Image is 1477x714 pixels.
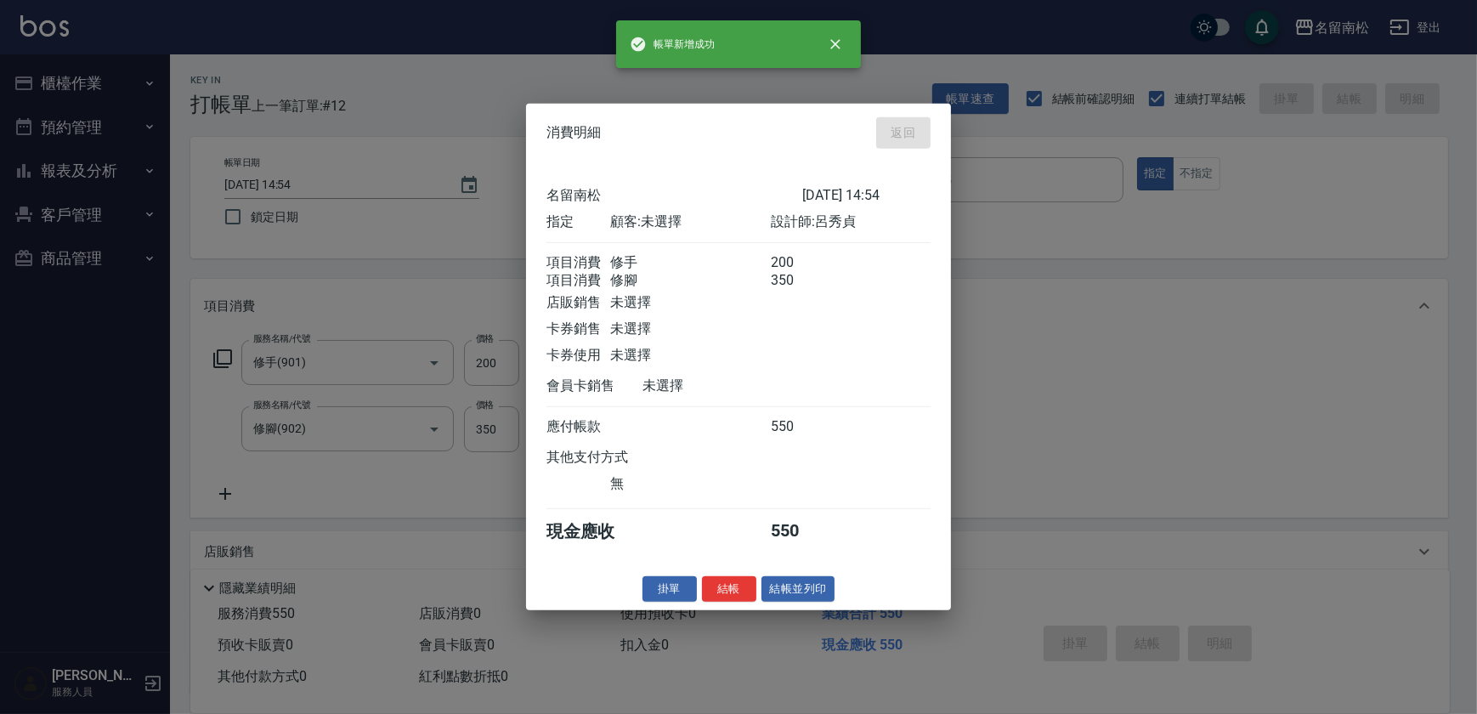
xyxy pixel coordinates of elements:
div: 修手 [610,253,770,271]
div: 卡券銷售 [546,320,610,337]
div: 應付帳款 [546,417,610,435]
div: 550 [771,519,835,542]
div: 名留南松 [546,186,802,204]
div: [DATE] 14:54 [802,186,931,204]
div: 修腳 [610,271,770,289]
span: 帳單新增成功 [630,36,715,53]
div: 未選擇 [610,293,770,311]
div: 未選擇 [610,346,770,364]
button: 掛單 [642,575,697,602]
div: 指定 [546,212,610,230]
div: 無 [610,474,770,492]
div: 店販銷售 [546,293,610,311]
button: close [817,25,854,63]
div: 設計師: 呂秀貞 [771,212,931,230]
div: 會員卡銷售 [546,377,642,394]
div: 項目消費 [546,253,610,271]
div: 未選擇 [610,320,770,337]
div: 顧客: 未選擇 [610,212,770,230]
div: 現金應收 [546,519,642,542]
div: 550 [771,417,835,435]
button: 結帳並列印 [761,575,835,602]
div: 其他支付方式 [546,448,675,466]
div: 200 [771,253,835,271]
div: 未選擇 [642,377,802,394]
div: 項目消費 [546,271,610,289]
div: 卡券使用 [546,346,610,364]
span: 消費明細 [546,124,601,141]
button: 結帳 [702,575,756,602]
div: 350 [771,271,835,289]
